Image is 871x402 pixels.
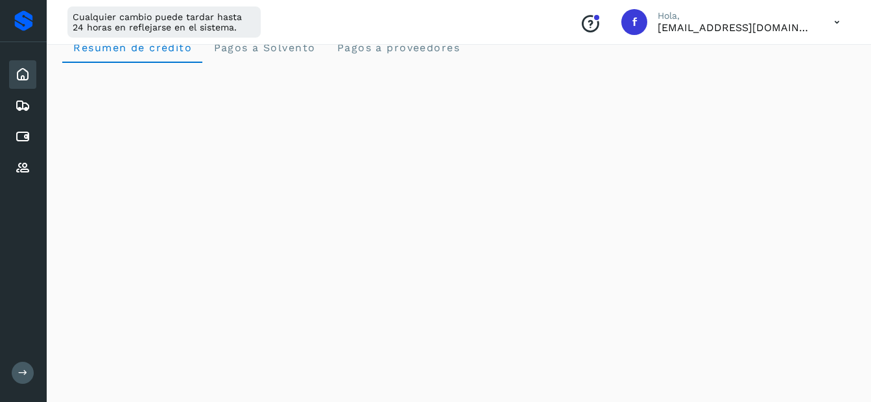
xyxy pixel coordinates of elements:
div: Cuentas por pagar [9,123,36,151]
div: Inicio [9,60,36,89]
div: Cualquier cambio puede tardar hasta 24 horas en reflejarse en el sistema. [67,6,261,38]
div: Proveedores [9,154,36,182]
div: Embarques [9,91,36,120]
p: Hola, [658,10,813,21]
span: Pagos a Solvento [213,41,315,54]
span: Resumen de crédito [73,41,192,54]
p: fmartinez@peramalog.com.mx [658,21,813,34]
span: Pagos a proveedores [336,41,460,54]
